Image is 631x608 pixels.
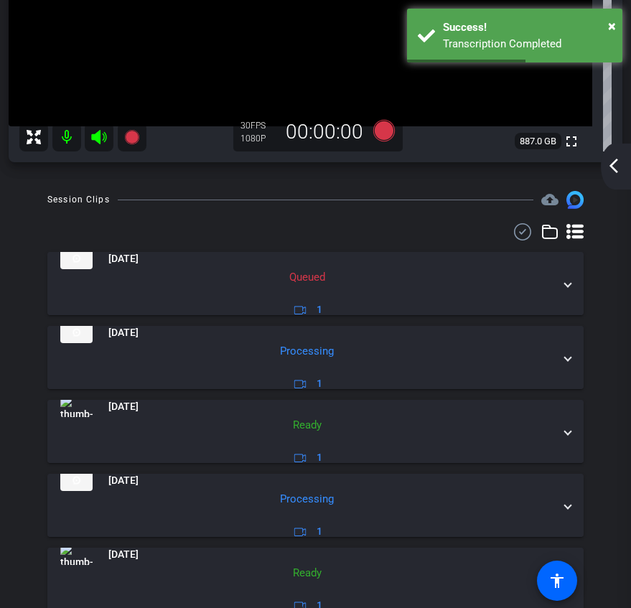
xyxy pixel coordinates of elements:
[515,133,561,150] span: 887.0 GB
[282,269,332,286] div: Queued
[548,572,566,589] mat-icon: accessibility
[240,120,276,131] div: 30
[443,19,612,36] div: Success!
[605,157,622,174] mat-icon: arrow_back_ios_new
[563,133,580,150] mat-icon: fullscreen
[60,543,93,565] img: thumb-nail
[608,15,616,37] button: Close
[60,322,93,343] img: thumb-nail
[60,469,93,491] img: thumb-nail
[286,565,329,581] div: Ready
[108,399,139,414] span: [DATE]
[47,474,584,537] mat-expansion-panel-header: thumb-nail[DATE]Processing1
[108,547,139,562] span: [DATE]
[317,302,322,317] span: 1
[273,491,341,508] div: Processing
[108,251,139,266] span: [DATE]
[317,524,322,539] span: 1
[541,191,558,208] span: Destinations for your clips
[276,120,373,144] div: 00:00:00
[541,191,558,208] mat-icon: cloud_upload
[47,192,110,207] div: Session Clips
[47,252,584,315] mat-expansion-panel-header: thumb-nail[DATE]Queued1
[566,191,584,208] img: Session clips
[273,343,341,360] div: Processing
[60,248,93,269] img: thumb-nail
[443,36,612,52] div: Transcription Completed
[47,400,584,463] mat-expansion-panel-header: thumb-nail[DATE]Ready1
[240,133,276,144] div: 1080P
[317,376,322,391] span: 1
[108,473,139,488] span: [DATE]
[47,326,584,389] mat-expansion-panel-header: thumb-nail[DATE]Processing1
[108,325,139,340] span: [DATE]
[317,450,322,465] span: 1
[60,396,93,417] img: thumb-nail
[286,417,329,434] div: Ready
[608,17,616,34] span: ×
[251,121,266,131] span: FPS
